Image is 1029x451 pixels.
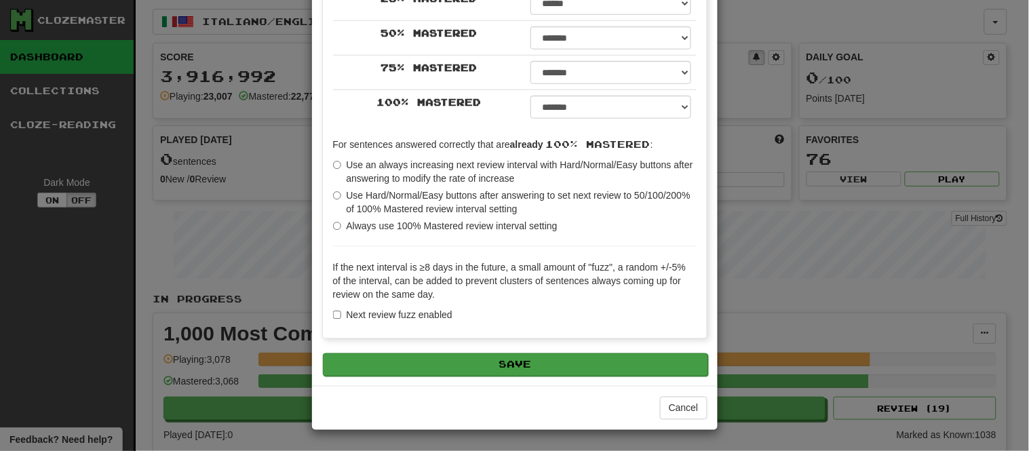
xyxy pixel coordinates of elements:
[510,139,543,150] strong: already
[333,308,452,321] label: Next review fuzz enabled
[381,26,477,40] label: 50 % Mastered
[333,189,697,216] label: Use Hard/Normal/Easy buttons after answering to set next review to 50/100/200% of 100% Mastered r...
[333,311,342,319] input: Next review fuzz enabled
[333,158,697,185] label: Use an always increasing next review interval with Hard/Normal/Easy buttons after answering to mo...
[333,138,697,151] p: For sentences answered correctly that are :
[381,61,477,75] label: 75 % Mastered
[660,397,707,420] button: Cancel
[333,191,342,200] input: Use Hard/Normal/Easy buttons after answering to set next review to 50/100/200% of 100% Mastered r...
[323,353,708,376] button: Save
[333,222,342,231] input: Always use 100% Mastered review interval setting
[333,219,558,233] label: Always use 100% Mastered review interval setting
[546,138,651,150] span: 100% Mastered
[376,96,481,109] label: 100 % Mastered
[333,161,342,170] input: Use an always increasing next review interval with Hard/Normal/Easy buttons after answering to mo...
[333,260,697,301] p: If the next interval is ≥8 days in the future, a small amount of "fuzz", a random +/-5% of the in...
